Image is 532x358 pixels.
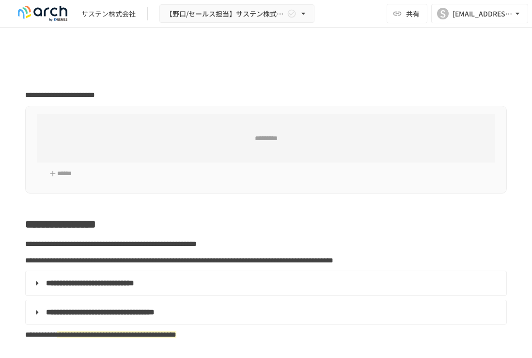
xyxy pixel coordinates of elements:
[453,8,513,20] div: [EMAIL_ADDRESS][DOMAIN_NAME]
[159,4,314,23] button: 【野口/セールス担当】サステン株式会社様_初期設定サポート
[166,8,285,20] span: 【野口/セールス担当】サステン株式会社様_初期設定サポート
[406,8,420,19] span: 共有
[387,4,427,23] button: 共有
[12,6,74,21] img: logo-default@2x-9cf2c760.svg
[431,4,528,23] button: S[EMAIL_ADDRESS][DOMAIN_NAME]
[81,9,136,19] div: サステン株式会社
[437,8,449,19] div: S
